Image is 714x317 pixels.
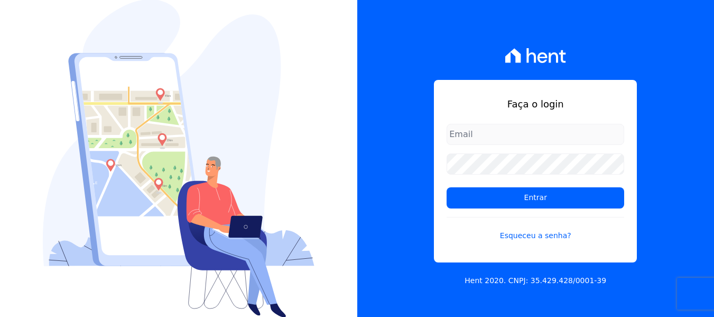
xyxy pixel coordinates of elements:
input: Entrar [447,187,624,209]
h1: Faça o login [447,97,624,111]
p: Hent 2020. CNPJ: 35.429.428/0001-39 [465,275,606,286]
a: Esqueceu a senha? [447,217,624,241]
input: Email [447,124,624,145]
